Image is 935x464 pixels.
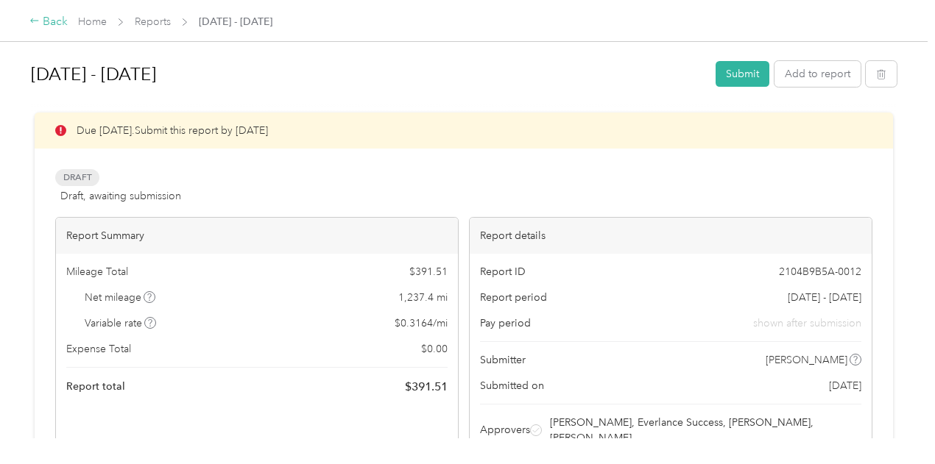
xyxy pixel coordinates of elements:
[421,341,448,357] span: $ 0.00
[85,315,157,331] span: Variable rate
[480,290,547,305] span: Report period
[66,264,128,279] span: Mileage Total
[29,13,68,31] div: Back
[753,315,861,331] span: shown after submission
[550,415,859,446] span: [PERSON_NAME], Everlance Success, [PERSON_NAME], [PERSON_NAME]
[829,378,861,393] span: [DATE]
[35,113,893,149] div: Due [DATE]. Submit this report by [DATE]
[55,169,99,186] span: Draft
[480,264,526,279] span: Report ID
[853,382,935,464] iframe: Everlance-gr Chat Button Frame
[775,61,861,87] button: Add to report
[480,422,530,438] span: Approvers
[409,264,448,279] span: $ 391.51
[56,218,458,254] div: Report Summary
[135,15,171,28] a: Reports
[66,379,125,394] span: Report total
[395,315,448,331] span: $ 0.3164 / mi
[779,264,861,279] span: 2104B9B5A-0012
[78,15,107,28] a: Home
[480,352,526,368] span: Submitter
[199,14,272,29] span: [DATE] - [DATE]
[480,378,544,393] span: Submitted on
[405,378,448,396] span: $ 391.51
[788,290,861,305] span: [DATE] - [DATE]
[60,188,181,204] span: Draft, awaiting submission
[66,341,131,357] span: Expense Total
[480,315,531,331] span: Pay period
[85,290,156,305] span: Net mileage
[398,290,448,305] span: 1,237.4 mi
[716,61,769,87] button: Submit
[766,352,847,368] span: [PERSON_NAME]
[470,218,872,254] div: Report details
[31,57,705,92] h1: Sep 1 - 30, 2025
